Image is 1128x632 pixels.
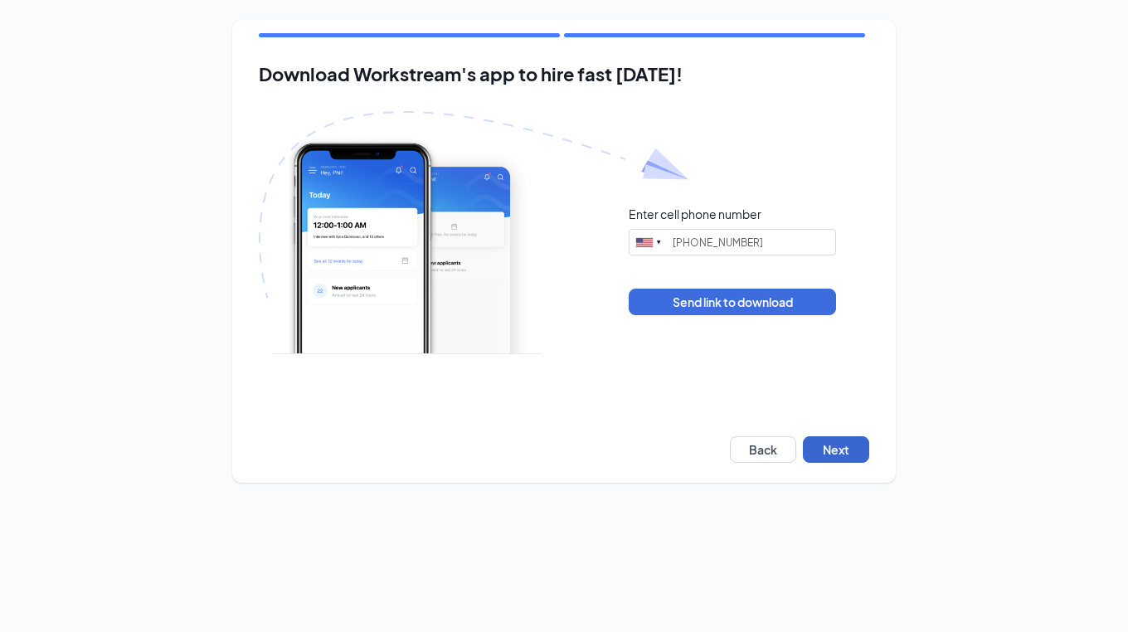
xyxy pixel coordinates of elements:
button: Back [730,436,796,463]
button: Next [803,436,869,463]
div: Enter cell phone number [629,206,761,222]
button: Send link to download [629,289,836,315]
input: (201) 555-0123 [629,229,836,255]
div: United States: +1 [630,230,668,255]
img: Download Workstream's app with paper plane [259,111,688,354]
h2: Download Workstream's app to hire fast [DATE]! [259,64,869,85]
